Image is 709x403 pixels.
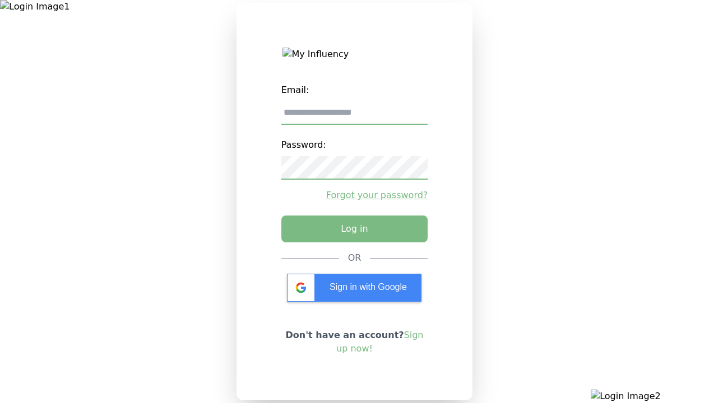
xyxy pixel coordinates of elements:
[287,274,421,302] div: Sign in with Google
[281,134,428,156] label: Password:
[591,390,709,403] img: Login Image2
[348,251,362,265] div: OR
[281,79,428,101] label: Email:
[281,215,428,242] button: Log in
[281,329,428,355] p: Don't have an account?
[281,189,428,202] a: Forgot your password?
[282,48,426,61] img: My Influency
[330,282,407,292] span: Sign in with Google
